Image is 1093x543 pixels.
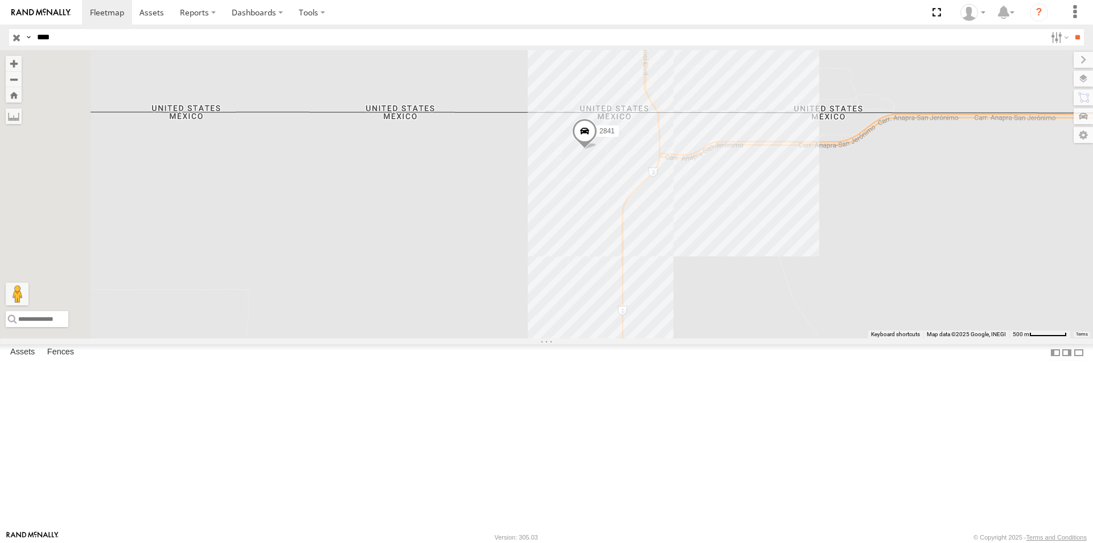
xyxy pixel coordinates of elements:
[6,283,28,305] button: Drag Pegman onto the map to open Street View
[24,29,33,46] label: Search Query
[495,534,538,541] div: Version: 305.03
[6,87,22,103] button: Zoom Home
[956,4,989,21] div: foxconn f
[1009,330,1070,338] button: Map Scale: 500 m per 62 pixels
[6,71,22,87] button: Zoom out
[973,534,1087,541] div: © Copyright 2025 -
[42,345,80,361] label: Fences
[1061,344,1073,361] label: Dock Summary Table to the Right
[599,127,615,135] span: 2841
[6,56,22,71] button: Zoom in
[871,330,920,338] button: Keyboard shortcuts
[927,331,1006,337] span: Map data ©2025 Google, INEGI
[1030,3,1048,22] i: ?
[1013,331,1029,337] span: 500 m
[1046,29,1071,46] label: Search Filter Options
[1073,344,1084,361] label: Hide Summary Table
[1050,344,1061,361] label: Dock Summary Table to the Left
[1076,332,1088,336] a: Terms
[6,532,59,543] a: Visit our Website
[1026,534,1087,541] a: Terms and Conditions
[11,9,71,17] img: rand-logo.svg
[1074,127,1093,143] label: Map Settings
[6,108,22,124] label: Measure
[5,345,40,361] label: Assets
